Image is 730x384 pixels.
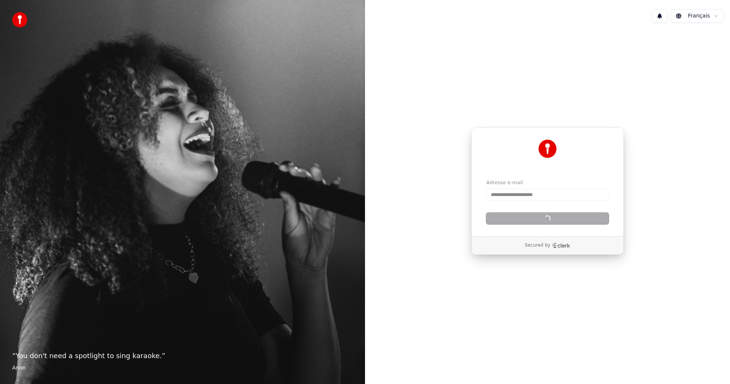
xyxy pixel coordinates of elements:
[12,351,353,361] p: “ You don't need a spotlight to sing karaoke. ”
[552,243,570,248] a: Clerk logo
[12,12,27,27] img: youka
[12,364,353,372] footer: Anon
[538,140,557,158] img: Youka
[525,242,550,249] p: Secured by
